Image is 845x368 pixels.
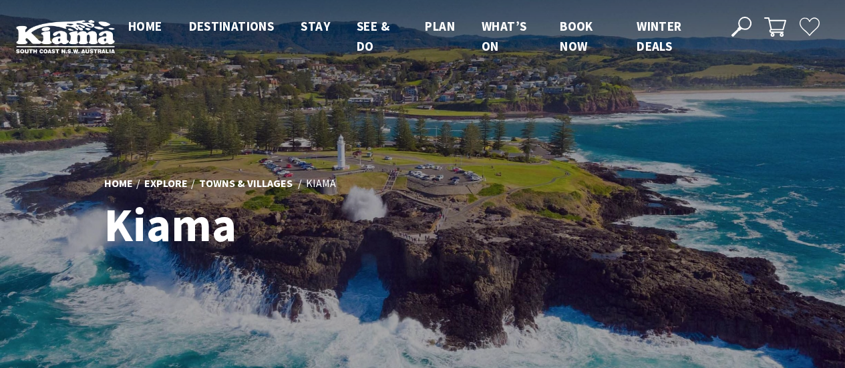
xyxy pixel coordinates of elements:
[104,199,482,250] h1: Kiama
[301,18,330,34] span: Stay
[306,175,336,192] li: Kiama
[560,18,593,54] span: Book now
[482,18,526,54] span: What’s On
[104,176,133,191] a: Home
[128,18,162,34] span: Home
[357,18,389,54] span: See & Do
[425,18,455,34] span: Plan
[637,18,681,54] span: Winter Deals
[16,19,115,53] img: Kiama Logo
[199,176,293,191] a: Towns & Villages
[144,176,188,191] a: Explore
[115,16,716,57] nav: Main Menu
[189,18,275,34] span: Destinations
